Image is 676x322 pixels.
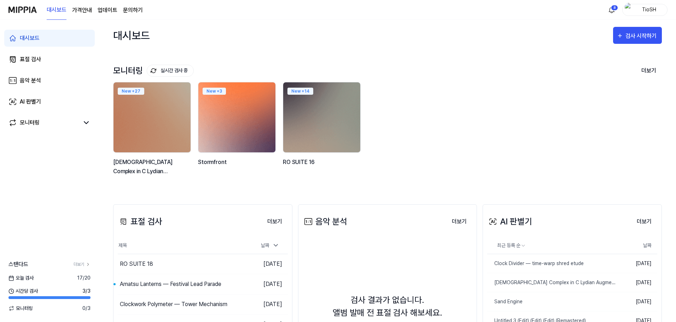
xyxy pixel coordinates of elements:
div: TioSH [635,6,663,13]
button: 더보기 [631,215,657,229]
span: 오늘 검사 [8,274,34,282]
div: 표절 검사 [118,215,162,228]
th: 날짜 [616,237,657,254]
button: 검사 시작하기 [613,27,662,44]
span: 3 / 3 [82,287,91,295]
div: Stormfront [198,158,277,176]
div: 모니터링 [20,118,40,127]
img: profile [625,3,633,17]
div: 대시보드 [113,27,150,44]
a: New +3backgroundIamgeStormfront [198,82,277,183]
td: [DATE] [616,292,657,311]
div: 모니터링 [113,65,194,77]
span: 시간당 검사 [8,287,38,295]
span: 스탠다드 [8,260,28,269]
img: backgroundIamge [194,79,279,156]
a: 음악 분석 [4,72,95,89]
td: [DATE] [245,254,288,274]
div: AI 판별기 [487,215,532,228]
a: 더보기 [631,214,657,229]
div: Amatsu Lanterns — Festival Lead Parade [120,280,221,288]
div: 대시보드 [20,34,40,42]
a: 업데이트 [98,6,117,14]
a: 더보기 [262,214,288,229]
a: 대시보드 [4,30,95,47]
div: 검사 시작하기 [625,31,658,41]
a: New +14backgroundIamgeRO SUITE 16 [283,82,362,183]
div: RO SUITE 18 [120,260,153,268]
span: 0 / 3 [82,305,91,312]
div: AI 판별기 [20,98,41,106]
a: 대시보드 [47,0,66,20]
div: Clock Divider — time-warp shred etude [487,260,584,267]
div: New + 3 [203,88,226,95]
button: 더보기 [262,215,288,229]
div: New + 27 [118,88,144,95]
a: Sand Engine [487,292,616,311]
td: [DATE] [245,294,288,315]
div: 표절 검사 [20,55,41,64]
div: Sand Engine [487,298,523,305]
a: AI 판별기 [4,93,95,110]
button: 알림8 [606,4,617,16]
img: backgroundIamge [283,82,360,152]
td: [DATE] [245,274,288,294]
td: [DATE] [616,273,657,292]
div: [DEMOGRAPHIC_DATA] Complex in C Lydian Augmented [113,158,192,176]
span: 모니터링 [8,305,33,312]
a: 문의하기 [123,6,143,14]
div: 음악 분석 [20,76,41,85]
button: 더보기 [446,215,472,229]
a: 표절 검사 [4,51,95,68]
div: [DEMOGRAPHIC_DATA] Complex in C Lydian Augmented [487,279,616,286]
button: 실시간 검사 중 [147,65,194,77]
div: 날짜 [258,240,282,251]
div: Clockwork Polymeter — Tower Mechanism [120,300,227,309]
span: 17 / 20 [77,274,91,282]
div: RO SUITE 16 [283,158,362,176]
a: New +27backgroundIamge[DEMOGRAPHIC_DATA] Complex in C Lydian Augmented [113,82,192,183]
a: [DEMOGRAPHIC_DATA] Complex in C Lydian Augmented [487,273,616,292]
div: 음악 분석 [303,215,347,228]
div: New + 14 [287,88,313,95]
div: 검사 결과가 없습니다. 앨범 발매 전 표절 검사 해보세요. [333,294,442,319]
button: 더보기 [636,63,662,78]
button: profileTioSH [622,4,668,16]
a: 모니터링 [8,118,79,127]
button: 가격안내 [72,6,92,14]
td: [DATE] [616,254,657,273]
a: 더보기 [446,214,472,229]
img: 알림 [607,6,616,14]
div: 8 [611,5,618,11]
img: backgroundIamge [113,82,191,152]
a: 더보기 [74,261,91,268]
img: monitoring Icon [151,68,156,74]
th: 제목 [118,237,245,254]
a: Clock Divider — time-warp shred etude [487,254,616,273]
